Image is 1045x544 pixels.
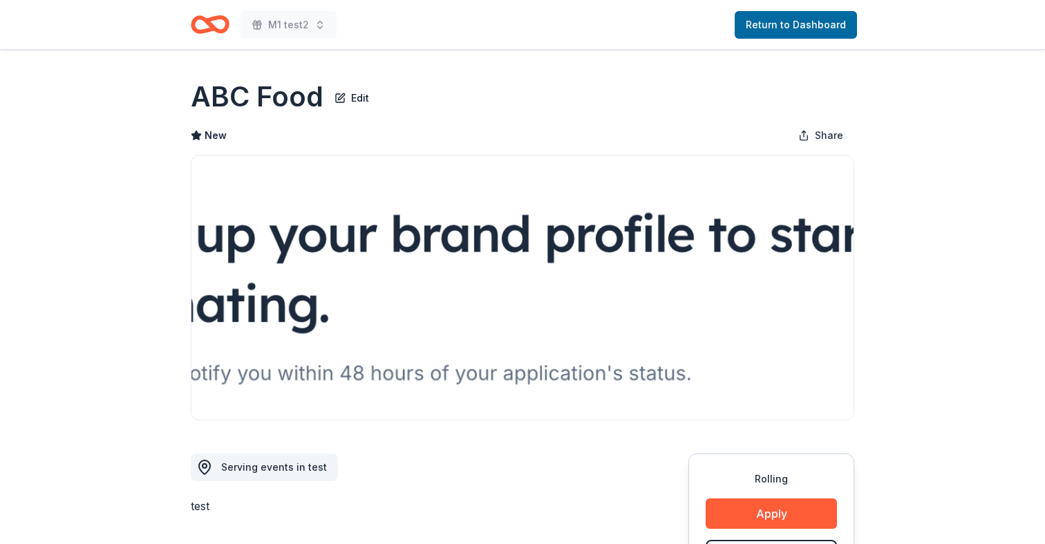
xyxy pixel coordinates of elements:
a: Return to Dashboard [735,11,857,39]
span: Share [815,127,843,144]
span: Serving events in test [221,461,327,473]
button: Edit [335,87,369,106]
h1: ABC Food [191,77,323,116]
div: Rolling [706,471,837,487]
div: test [191,498,622,514]
button: M1 test2 [241,11,337,39]
button: Share [787,122,854,149]
span: M1 test2 [268,17,309,33]
img: Image for ABC Food [191,156,854,420]
a: Home [191,8,229,41]
span: New [205,127,227,144]
button: Apply [706,498,837,529]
